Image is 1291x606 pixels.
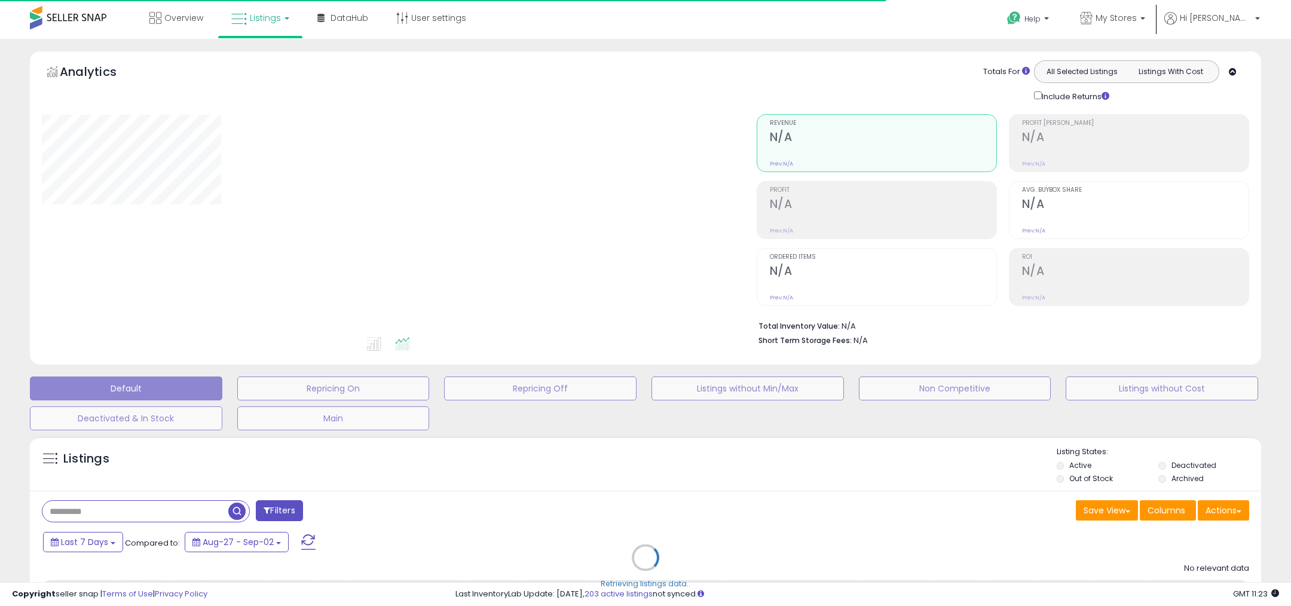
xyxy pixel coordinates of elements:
span: Overview [164,12,203,24]
h2: N/A [1022,130,1249,146]
span: Revenue [770,120,996,127]
h5: Analytics [60,63,140,83]
div: seller snap | | [12,589,207,600]
h2: N/A [1022,264,1249,280]
button: Listings without Min/Max [651,377,844,400]
button: Non Competitive [859,377,1051,400]
button: Listings without Cost [1066,377,1258,400]
span: Help [1024,14,1041,24]
button: Deactivated & In Stock [30,406,222,430]
span: DataHub [331,12,368,24]
span: N/A [853,335,868,346]
small: Prev: N/A [1022,227,1045,234]
small: Prev: N/A [770,294,793,301]
div: Include Returns [1025,89,1124,102]
small: Prev: N/A [770,160,793,167]
h2: N/A [770,130,996,146]
button: Main [237,406,430,430]
span: My Stores [1096,12,1137,24]
div: Totals For [983,66,1030,78]
li: N/A [758,318,1240,332]
span: Avg. Buybox Share [1022,187,1249,194]
span: Listings [250,12,281,24]
strong: Copyright [12,588,56,599]
span: Ordered Items [770,254,996,261]
button: Repricing Off [444,377,637,400]
small: Prev: N/A [1022,294,1045,301]
span: Profit [770,187,996,194]
i: Get Help [1007,11,1021,26]
small: Prev: N/A [1022,160,1045,167]
b: Total Inventory Value: [758,321,840,331]
h2: N/A [770,197,996,213]
h2: N/A [1022,197,1249,213]
small: Prev: N/A [770,227,793,234]
button: Listings With Cost [1126,64,1215,79]
b: Short Term Storage Fees: [758,335,852,345]
span: Profit [PERSON_NAME] [1022,120,1249,127]
a: Help [998,2,1061,39]
span: ROI [1022,254,1249,261]
div: Retrieving listings data.. [601,579,690,589]
h2: N/A [770,264,996,280]
button: Repricing On [237,377,430,400]
button: All Selected Listings [1038,64,1127,79]
a: Hi [PERSON_NAME] [1164,12,1260,39]
span: Hi [PERSON_NAME] [1180,12,1252,24]
button: Default [30,377,222,400]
